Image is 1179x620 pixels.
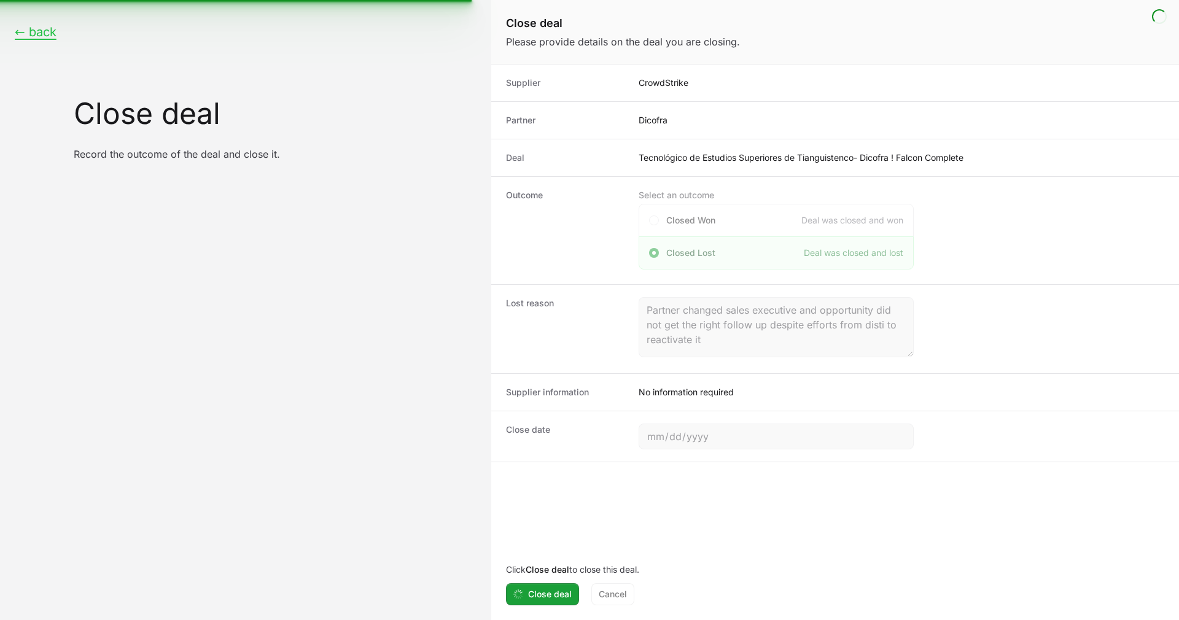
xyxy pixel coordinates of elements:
h1: Close deal [74,99,477,128]
dt: Deal [506,152,624,164]
span: Closed Lost [666,247,715,259]
p: Click to close this deal. [506,564,1164,576]
dd: CrowdStrike [639,77,1164,89]
dt: Outcome [506,189,624,272]
button: Close deal [506,583,579,605]
dt: Partner [506,114,624,126]
dd: Dicofra [639,114,1164,126]
label: Select an outcome [639,189,914,201]
dt: Close date [506,424,624,449]
b: Close deal [526,564,569,575]
div: No information required [639,386,1164,398]
dt: Lost reason [506,297,624,361]
dl: Close deal form [491,64,1179,462]
dd: Tecnológico de Estudios Superiores de Tianguistenco- Dicofra ! Falcon Complete [639,152,1164,164]
button: ← back [15,25,56,40]
span: Deal was closed and lost [804,247,903,259]
dt: Supplier [506,77,624,89]
h1: Close deal [506,15,1164,32]
dt: Supplier information [506,386,624,398]
span: Deal was closed and won [801,214,903,227]
span: Close deal [528,587,572,602]
p: Please provide details on the deal you are closing. [506,34,1164,49]
span: Closed Won [666,214,715,227]
p: Record the outcome of the deal and close it. [74,148,477,160]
